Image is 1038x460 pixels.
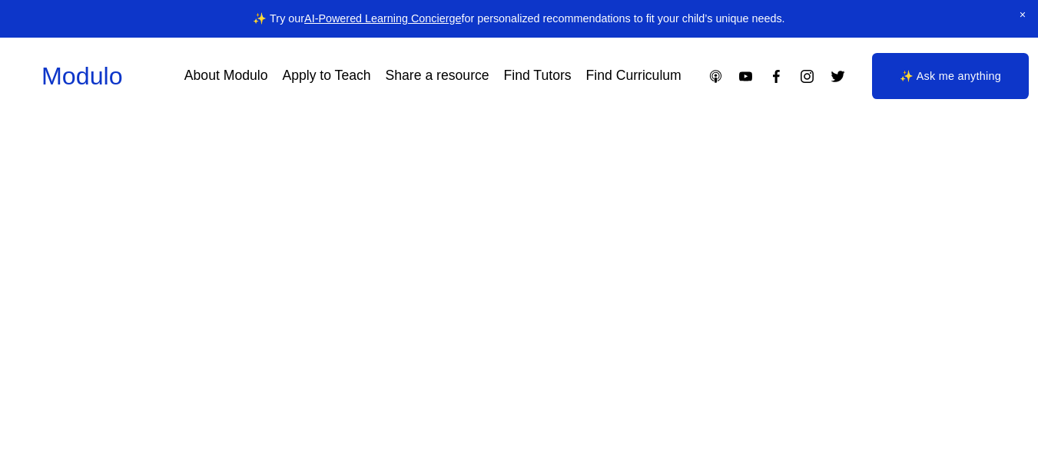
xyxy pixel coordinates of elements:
a: YouTube [738,68,754,84]
a: Instagram [799,68,815,84]
a: Twitter [830,68,846,84]
a: Find Tutors [504,63,572,90]
a: AI-Powered Learning Concierge [304,12,461,25]
a: Apply to Teach [282,63,370,90]
a: ✨ Ask me anything [872,53,1029,99]
a: Modulo [41,62,123,90]
a: About Modulo [184,63,268,90]
a: Facebook [768,68,784,84]
a: Find Curriculum [586,63,681,90]
a: Share a resource [386,63,489,90]
a: Apple Podcasts [708,68,724,84]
